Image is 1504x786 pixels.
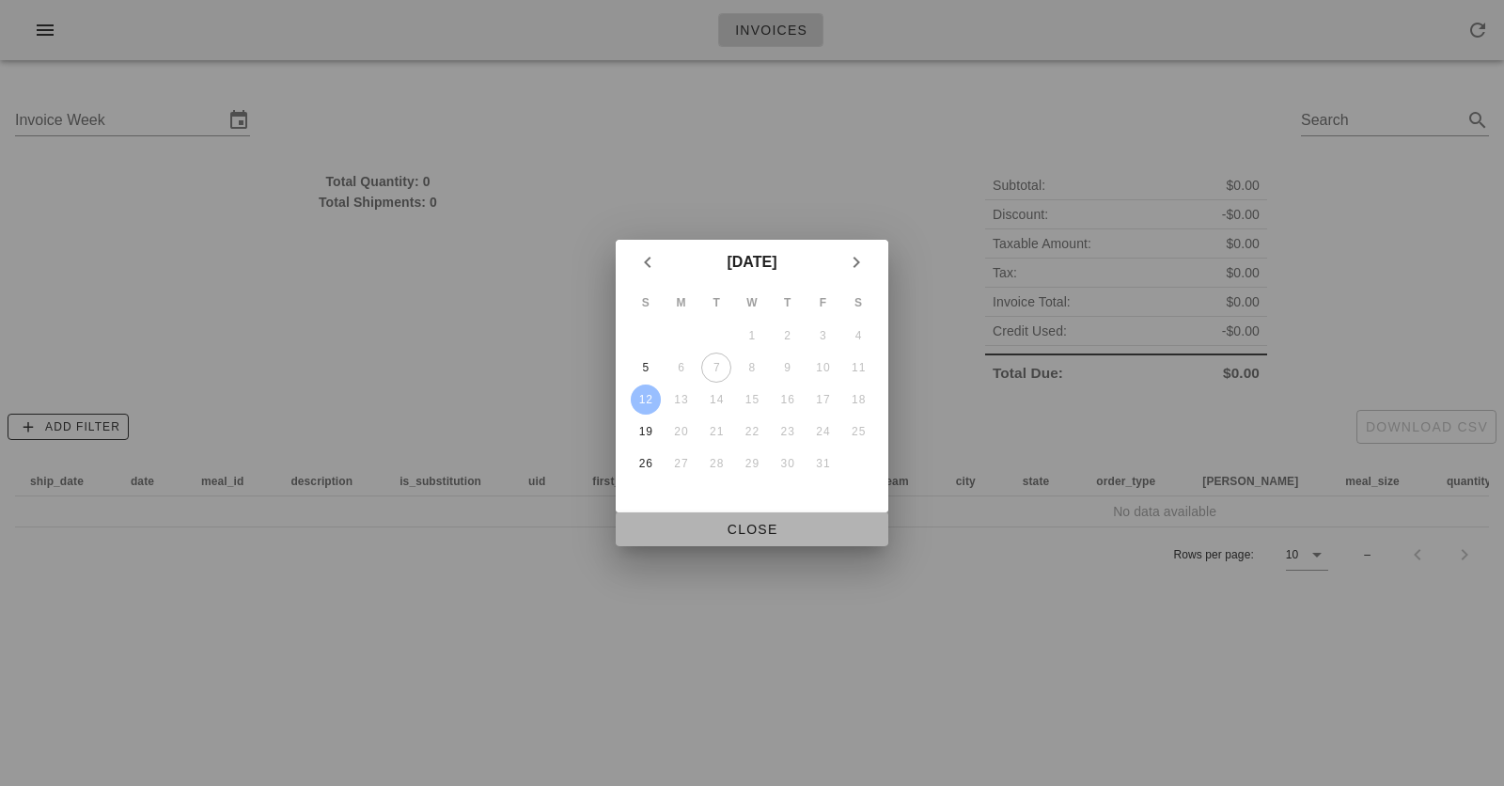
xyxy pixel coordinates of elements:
button: [DATE] [719,244,784,281]
button: 19 [631,417,661,447]
div: 26 [631,457,661,470]
div: 12 [631,393,661,406]
button: Close [616,512,888,546]
button: Previous month [631,245,665,279]
div: 19 [631,425,661,438]
th: T [699,287,733,319]
th: M [665,287,698,319]
button: 5 [631,353,661,383]
span: Close [631,522,873,537]
th: W [735,287,769,319]
th: S [841,287,875,319]
button: Next month [839,245,873,279]
div: 5 [631,361,661,374]
th: T [771,287,805,319]
button: 12 [631,385,661,415]
th: S [629,287,663,319]
button: 26 [631,448,661,479]
th: F [807,287,840,319]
